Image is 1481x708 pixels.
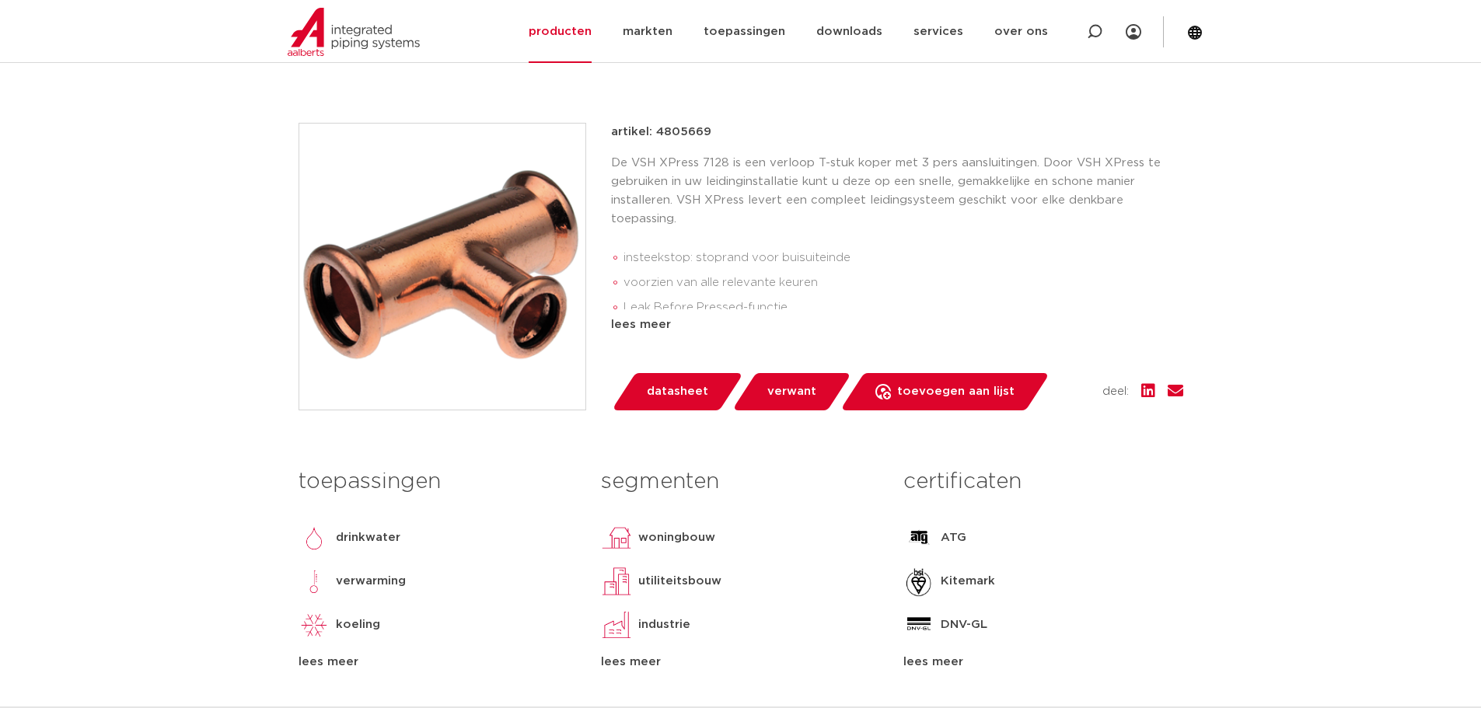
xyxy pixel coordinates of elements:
[903,609,934,640] img: DNV-GL
[601,466,880,497] h3: segmenten
[611,154,1183,228] p: De VSH XPress 7128 is een verloop T-stuk koper met 3 pers aansluitingen. Door VSH XPress te gebru...
[601,522,632,553] img: woningbouw
[623,295,1183,320] li: Leak Before Pressed-functie
[638,528,715,547] p: woningbouw
[336,616,380,634] p: koeling
[903,522,934,553] img: ATG
[897,379,1015,404] span: toevoegen aan lijst
[611,316,1183,334] div: lees meer
[941,528,966,547] p: ATG
[601,566,632,597] img: utiliteitsbouw
[299,609,330,640] img: koeling
[299,124,585,410] img: Product Image for VSH XPress Koper T-stuk verloop FFF 12x15x12
[1102,382,1129,401] span: deel:
[299,566,330,597] img: verwarming
[601,609,632,640] img: industrie
[601,653,880,671] div: lees meer
[623,246,1183,270] li: insteekstop: stoprand voor buisuiteinde
[299,653,578,671] div: lees meer
[638,572,721,591] p: utiliteitsbouw
[732,373,851,410] a: verwant
[611,123,711,141] p: artikel: 4805669
[638,616,690,634] p: industrie
[903,566,934,597] img: Kitemark
[336,528,400,547] p: drinkwater
[336,572,406,591] p: verwarming
[941,616,987,634] p: DNV-GL
[941,572,995,591] p: Kitemark
[623,270,1183,295] li: voorzien van alle relevante keuren
[647,379,708,404] span: datasheet
[903,466,1182,497] h3: certificaten
[299,522,330,553] img: drinkwater
[299,466,578,497] h3: toepassingen
[767,379,816,404] span: verwant
[611,373,743,410] a: datasheet
[903,653,1182,671] div: lees meer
